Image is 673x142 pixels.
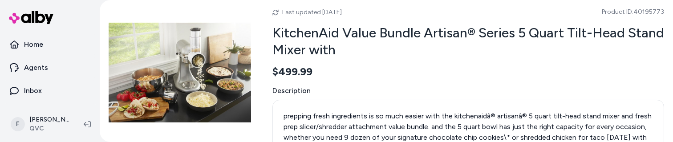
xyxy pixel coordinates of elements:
[272,85,664,96] span: Description
[272,24,664,58] h2: KitchenAid Value Bundle Artisan® Series 5 Quart Tilt-Head Stand Mixer with
[9,11,53,24] img: alby Logo
[24,39,43,50] p: Home
[24,85,42,96] p: Inbox
[29,124,69,133] span: QVC
[4,34,96,55] a: Home
[24,62,48,73] p: Agents
[4,80,96,101] a: Inbox
[4,57,96,78] a: Agents
[272,65,312,78] span: $499.99
[282,8,342,16] span: Last updated [DATE]
[29,115,69,124] p: [PERSON_NAME]
[11,117,25,131] span: F
[5,110,77,138] button: F[PERSON_NAME]QVC
[602,8,664,16] span: Product ID: 40195773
